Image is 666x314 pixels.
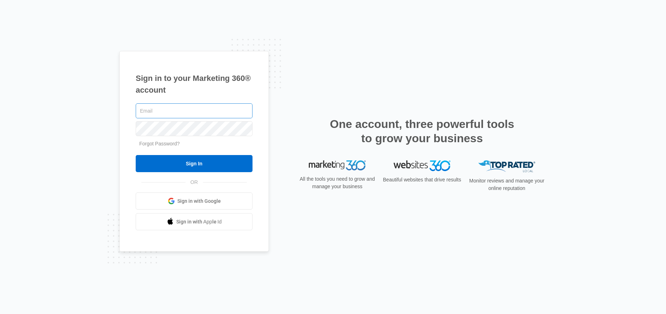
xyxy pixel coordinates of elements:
h2: One account, three powerful tools to grow your business [328,117,516,145]
span: Sign in with Google [177,197,221,205]
a: Forgot Password? [139,141,180,146]
a: Sign in with Apple Id [136,213,253,230]
h1: Sign in to your Marketing 360® account [136,72,253,96]
img: Websites 360 [394,160,451,171]
input: Email [136,103,253,118]
img: Top Rated Local [478,160,535,172]
input: Sign In [136,155,253,172]
p: All the tools you need to grow and manage your business [297,175,377,190]
p: Monitor reviews and manage your online reputation [467,177,547,192]
p: Beautiful websites that drive results [382,176,462,184]
img: Marketing 360 [309,160,366,170]
span: Sign in with Apple Id [176,218,222,226]
span: OR [186,179,203,186]
a: Sign in with Google [136,192,253,210]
